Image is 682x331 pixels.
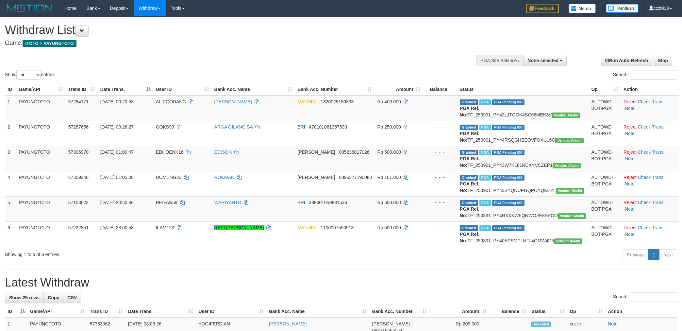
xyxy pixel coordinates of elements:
[48,295,59,300] span: Copy
[16,196,66,221] td: PAYUNGTOTO
[266,305,370,318] th: Bank Acc. Name: activate to sort column ascending
[269,321,307,326] a: [PERSON_NAME]
[460,232,479,243] b: PGA Ref. No:
[606,4,639,13] img: panduan.png
[87,305,125,318] th: Trans ID: activate to sort column ascending
[492,175,525,181] span: PGA Pending
[214,124,253,130] a: ARGA GILANG SA
[621,121,679,146] td: · ·
[631,292,677,302] input: Search:
[68,225,89,230] span: 57222851
[589,83,621,96] th: Op: activate to sort column ascending
[27,305,87,318] th: Game/API: activate to sort column ascending
[156,200,177,205] span: REIFAN59
[529,305,567,318] th: Status: activate to sort column ascending
[377,124,401,130] span: Rp 250.000
[555,138,583,143] span: Vendor URL: https://payment4.1velocity.biz
[621,171,679,196] td: · ·
[625,232,635,237] a: Note
[214,99,252,104] a: [PERSON_NAME]
[425,124,454,130] div: - - -
[100,175,134,180] span: [DATE] 01:05:08
[492,150,525,155] span: PGA Pending
[425,98,454,105] div: - - -
[489,305,529,318] th: Balance: activate to sort column ascending
[321,225,354,230] span: Copy 1100007550913 to clipboard
[16,171,66,196] td: PAYUNGTOTO
[552,113,580,118] span: Vendor URL: https://payment4.1velocity.biz
[16,83,66,96] th: Game/API: activate to sort column ascending
[100,124,134,130] span: [DATE] 00:26:27
[297,124,305,130] span: BRI
[16,70,41,80] select: Showentries
[460,225,478,231] span: Grabbed
[492,99,525,105] span: PGA Pending
[527,58,558,63] span: None selected
[623,249,649,260] a: Previous
[638,149,664,155] a: Check Trans
[5,146,16,171] td: 3
[5,3,55,13] img: MOTION_logo.png
[156,175,182,180] span: DOMENG23
[5,83,16,96] th: ID
[321,99,354,104] span: Copy 1320025180333 to clipboard
[476,55,523,66] div: PGA Site Balance /
[479,225,491,231] span: Marked by cczlie
[5,24,448,37] h1: Withdraw List
[16,146,66,171] td: PAYUNGTOTO
[5,196,16,221] td: 5
[374,83,423,96] th: Amount: activate to sort column ascending
[631,70,677,80] input: Search:
[624,200,637,205] a: Reject
[460,175,478,181] span: Grabbed
[625,131,635,136] a: Note
[156,124,174,130] span: GOKS99
[5,305,27,318] th: ID: activate to sort column descending
[457,83,589,96] th: Status
[531,322,551,327] span: Accepted
[492,225,525,231] span: PGA Pending
[100,225,134,230] span: [DATE] 23:00:58
[377,149,401,155] span: Rp 500.000
[100,149,134,155] span: [DATE] 01:00:47
[460,125,478,130] span: Grabbed
[5,171,16,196] td: 4
[425,174,454,181] div: - - -
[63,292,81,303] a: CSV
[377,175,401,180] span: Rp 101.000
[567,305,605,318] th: Op: activate to sort column ascending
[214,149,232,155] a: EDISON
[624,149,637,155] a: Reject
[605,305,677,318] th: Action
[214,200,241,205] a: WARIYANTO
[214,175,234,180] a: ROKMAN
[43,292,63,303] a: Copy
[196,305,266,318] th: User ID: activate to sort column ascending
[638,200,664,205] a: Check Trans
[601,55,652,66] a: Run Auto-Refresh
[526,4,559,13] img: Feedback.jpg
[425,224,454,231] div: - - -
[5,249,279,258] div: Showing 1 to 6 of 6 entries
[460,131,479,143] b: PGA Ref. No:
[5,96,16,121] td: 1
[553,163,581,168] span: Vendor URL: https://payment4.1velocity.biz
[457,96,589,121] td: TF_250901_PY42LJTGOK4SC66MEK3V
[569,4,596,13] img: Button%20Memo.svg
[297,175,335,180] span: [PERSON_NAME]
[125,305,196,318] th: Date Trans.: activate to sort column ascending
[457,171,589,196] td: TF_250901_PY43SYQNUPGQPOYQKHZL
[638,124,664,130] a: Check Trans
[425,199,454,206] div: - - -
[68,149,89,155] span: 57306970
[613,292,677,302] label: Search:
[214,225,264,230] a: RAPI [PERSON_NAME]
[624,99,637,104] a: Reject
[460,99,478,105] span: Grabbed
[613,70,677,80] label: Search:
[295,83,374,96] th: Bank Acc. Number: activate to sort column ascending
[156,99,186,104] span: ALIPGODANG
[457,121,589,146] td: TF_250901_PY44RSQGHBEOVFOXU16O
[16,121,66,146] td: PAYUNGTOTO
[429,305,489,318] th: Amount: activate to sort column ascending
